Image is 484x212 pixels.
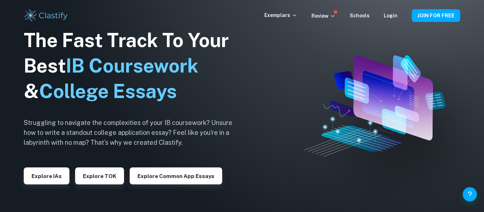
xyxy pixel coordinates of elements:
a: Schools [350,13,370,18]
button: JOIN FOR FREE [412,9,460,22]
h6: Struggling to navigate the complexities of your IB coursework? Unsure how to write a standout col... [24,118,243,148]
img: Clastify logo [24,8,69,23]
a: Explore IAs [24,172,69,179]
button: Explore Common App essays [130,167,222,184]
a: Login [384,13,398,18]
span: College Essays [39,80,177,102]
span: IB Coursework [66,55,198,77]
a: Explore Common App essays [130,172,222,179]
button: Explore TOK [75,167,124,184]
button: Explore IAs [24,167,69,184]
img: Clastify hero [304,55,445,157]
h1: The Fast Track To Your Best & [24,28,243,104]
button: Help and Feedback [463,187,477,201]
p: Exemplars [264,11,297,19]
a: Explore TOK [75,172,124,179]
p: Review [311,12,336,20]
